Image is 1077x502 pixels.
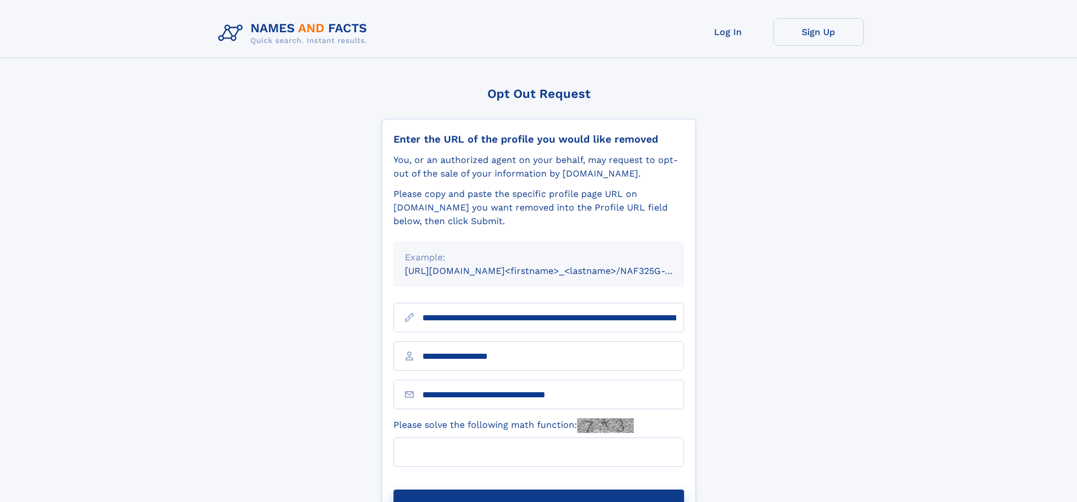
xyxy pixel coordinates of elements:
[773,18,864,46] a: Sign Up
[214,18,377,49] img: Logo Names and Facts
[405,251,673,264] div: Example:
[393,153,684,181] div: You, or an authorized agent on your behalf, may request to opt-out of the sale of your informatio...
[405,265,706,276] small: [URL][DOMAIN_NAME]<firstname>_<lastname>/NAF325G-xxxxxxxx
[393,418,634,433] label: Please solve the following math function:
[382,87,696,101] div: Opt Out Request
[683,18,773,46] a: Log In
[393,187,684,228] div: Please copy and paste the specific profile page URL on [DOMAIN_NAME] you want removed into the Pr...
[393,133,684,145] div: Enter the URL of the profile you would like removed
